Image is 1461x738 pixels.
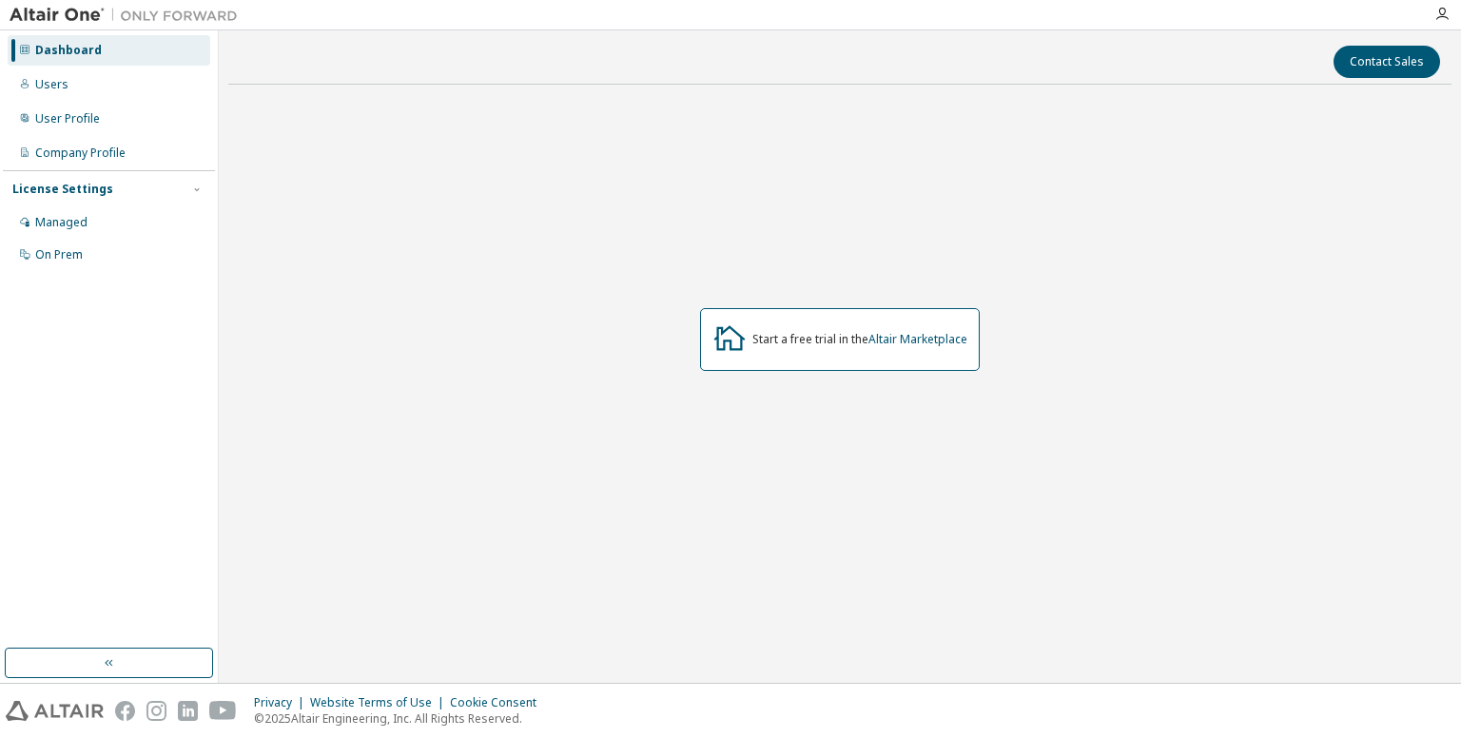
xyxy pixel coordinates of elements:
[254,710,548,727] p: © 2025 Altair Engineering, Inc. All Rights Reserved.
[310,695,450,710] div: Website Terms of Use
[254,695,310,710] div: Privacy
[6,701,104,721] img: altair_logo.svg
[10,6,247,25] img: Altair One
[35,215,88,230] div: Managed
[12,182,113,197] div: License Settings
[209,701,237,721] img: youtube.svg
[35,43,102,58] div: Dashboard
[146,701,166,721] img: instagram.svg
[450,695,548,710] div: Cookie Consent
[868,331,967,347] a: Altair Marketplace
[35,111,100,126] div: User Profile
[1334,46,1440,78] button: Contact Sales
[35,247,83,262] div: On Prem
[752,332,967,347] div: Start a free trial in the
[178,701,198,721] img: linkedin.svg
[115,701,135,721] img: facebook.svg
[35,77,68,92] div: Users
[35,146,126,161] div: Company Profile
